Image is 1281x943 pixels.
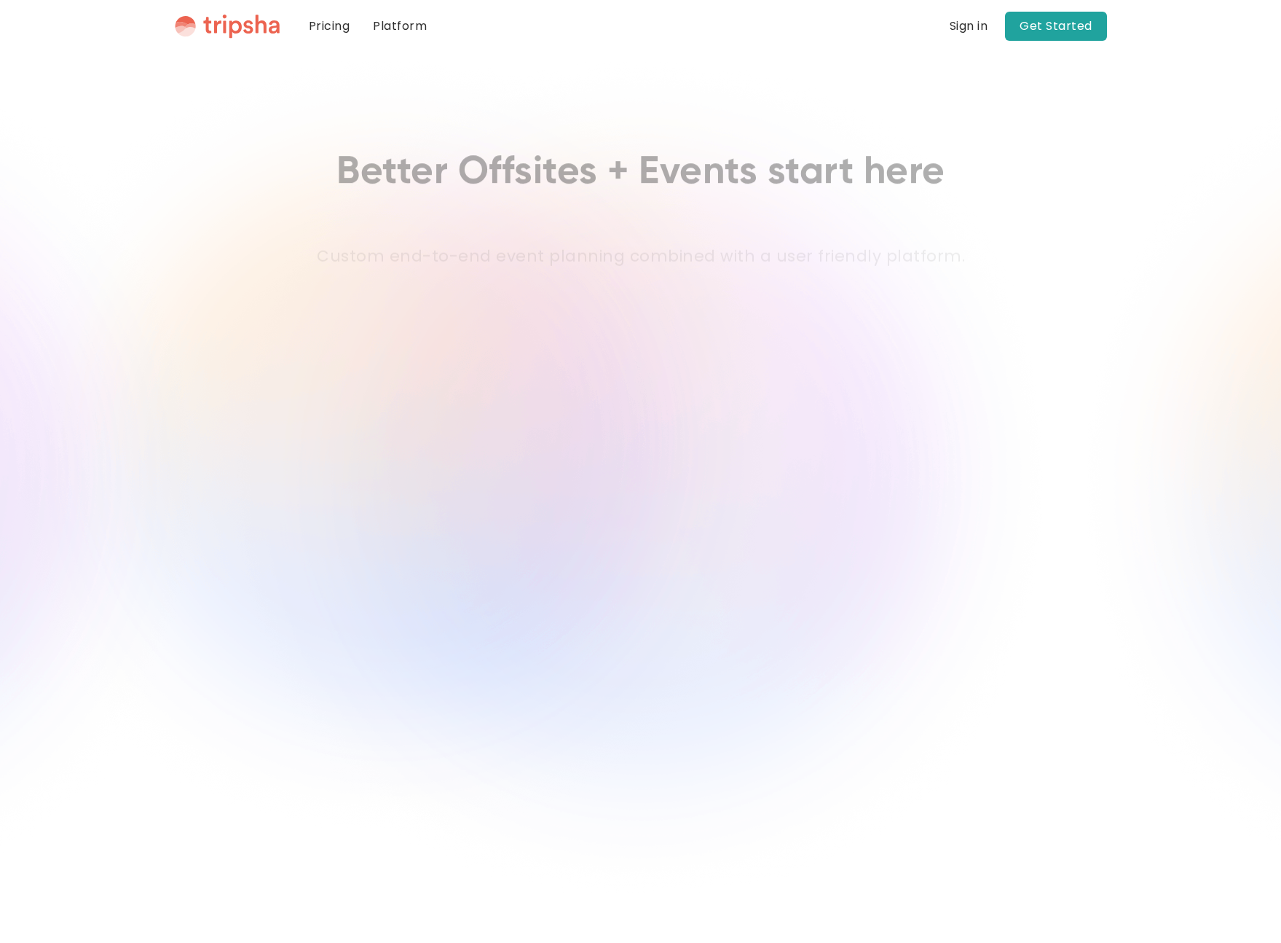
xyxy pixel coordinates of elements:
[175,14,280,39] img: Tripsha Logo
[1005,12,1107,41] a: Get Started
[336,149,945,195] h1: Better Offsites + Events start here
[950,17,988,35] a: Sign in
[175,14,280,39] a: home
[950,20,988,32] div: Sign in
[317,245,965,267] strong: Custom end-to-end event planning combined with a user friendly platform.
